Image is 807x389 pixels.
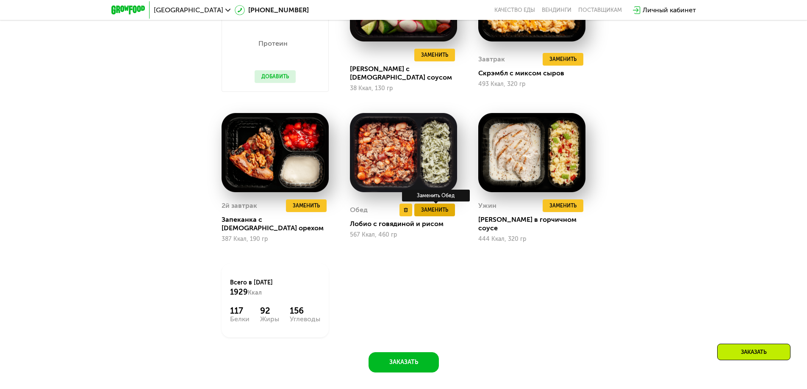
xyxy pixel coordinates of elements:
div: 493 Ккал, 320 гр [478,81,585,88]
button: Заменить [286,199,327,212]
div: поставщикам [578,7,622,14]
a: Вендинги [542,7,571,14]
div: Лобио с говядиной и рисом [350,220,464,228]
div: 2й завтрак [222,199,257,212]
div: Белки [230,316,250,323]
span: Заменить [549,201,577,210]
div: Ужин [478,199,496,212]
div: Жиры [260,316,279,323]
div: Всего в [DATE] [230,279,320,297]
div: Личный кабинет [643,5,696,15]
span: 1929 [230,287,248,297]
button: Заменить [543,199,583,212]
a: Качество еды [494,7,535,14]
span: Заменить [549,55,577,63]
span: [GEOGRAPHIC_DATA] [154,7,223,14]
div: [PERSON_NAME] в горчичном соусе [478,215,592,232]
button: Заменить [414,49,455,61]
div: [PERSON_NAME] с [DEMOGRAPHIC_DATA] соусом [350,65,464,82]
div: Углеводы [290,316,320,323]
span: Ккал [248,289,262,296]
div: 567 Ккал, 460 гр [350,232,457,238]
div: 444 Ккал, 320 гр [478,236,585,243]
div: Скрэмбл с миксом сыров [478,69,592,77]
button: Заменить [414,204,455,216]
div: Запеканка с [DEMOGRAPHIC_DATA] орехом [222,215,336,232]
button: Заказать [369,352,439,372]
button: Добавить [255,70,296,83]
div: 117 [230,306,250,316]
div: Обед [350,204,368,216]
div: 156 [290,306,320,316]
div: 38 Ккал, 130 гр [350,85,457,92]
div: 92 [260,306,279,316]
div: Завтрак [478,53,505,66]
span: Заменить [293,201,320,210]
div: 387 Ккал, 190 гр [222,236,329,243]
span: Заменить [421,51,448,59]
p: Протеин [255,40,291,47]
a: [PHONE_NUMBER] [235,5,309,15]
button: Заменить [543,53,583,66]
div: Заказать [717,344,790,360]
span: Заменить [421,206,448,214]
div: Заменить Обед [402,190,470,201]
